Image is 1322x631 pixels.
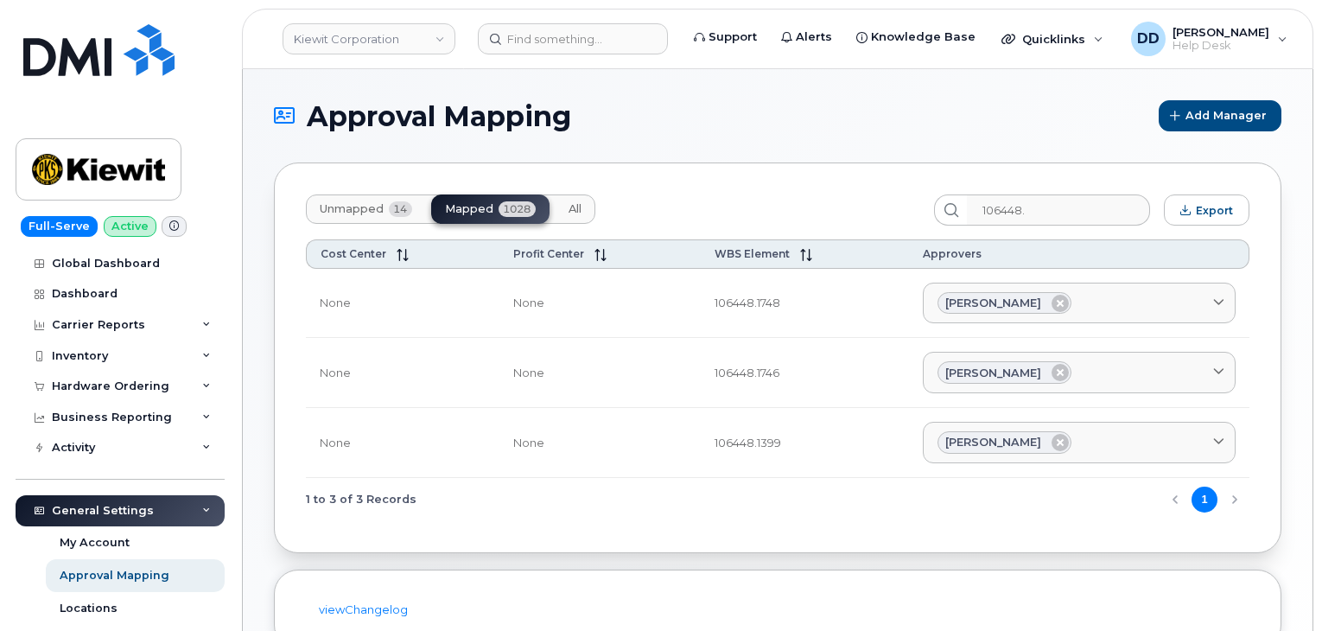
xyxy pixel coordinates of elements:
[715,247,790,260] span: WBS Element
[306,269,499,339] td: None
[499,269,701,339] td: None
[967,194,1150,226] input: Search...
[1164,194,1249,226] button: Export
[923,422,1236,463] a: [PERSON_NAME]
[319,602,408,616] a: viewChangelog
[701,269,909,339] td: 106448.1748
[1196,204,1233,217] span: Export
[1159,100,1281,131] button: Add Manager
[513,247,584,260] span: Profit Center
[1247,556,1309,618] iframe: Messenger Launcher
[321,247,386,260] span: Cost Center
[306,338,499,408] td: None
[1185,107,1267,124] span: Add Manager
[945,295,1041,311] span: [PERSON_NAME]
[569,202,582,216] span: All
[499,338,701,408] td: None
[306,487,416,513] span: 1 to 3 of 3 Records
[945,365,1041,381] span: [PERSON_NAME]
[1192,487,1217,513] button: Page 1
[389,201,412,217] span: 14
[945,434,1041,450] span: [PERSON_NAME]
[923,247,982,260] span: Approvers
[701,338,909,408] td: 106448.1746
[499,408,701,478] td: None
[923,352,1236,393] a: [PERSON_NAME]
[701,408,909,478] td: 106448.1399
[923,283,1236,324] a: [PERSON_NAME]
[307,101,571,131] span: Approval Mapping
[306,408,499,478] td: None
[320,202,384,216] span: Unmapped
